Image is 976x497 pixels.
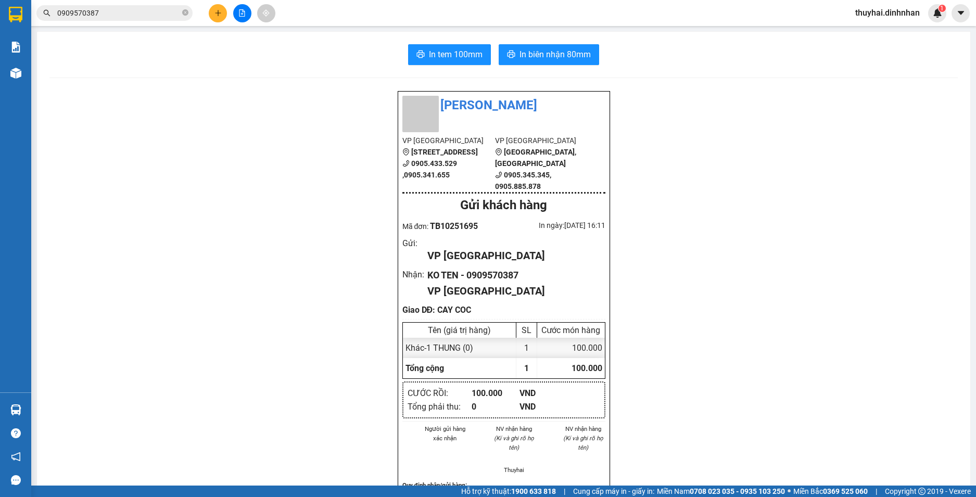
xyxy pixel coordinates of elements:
div: VND [519,400,568,413]
i: (Kí và ghi rõ họ tên) [563,435,603,451]
span: Miền Nam [657,486,785,497]
li: Thuyhai [492,465,536,475]
span: ⚪️ [788,489,791,493]
span: Khác - 1 THUNG (0) [405,343,473,353]
div: 100.000 [472,387,520,400]
span: close-circle [182,9,188,16]
div: SL [519,325,534,335]
button: printerIn biên nhận 80mm [499,44,599,65]
sup: 1 [939,5,946,12]
div: Cước món hàng [540,325,602,335]
span: plus [214,9,222,17]
div: Nhận : [402,268,428,281]
div: VP [GEOGRAPHIC_DATA] [427,248,597,264]
div: In ngày: [DATE] 16:11 [504,220,605,231]
span: search [43,9,50,17]
div: 1 [516,338,537,358]
span: 100.000 [572,363,602,373]
span: | [876,486,877,497]
span: caret-down [956,8,966,18]
button: plus [209,4,227,22]
li: [PERSON_NAME] [402,96,605,116]
div: KO TEN - 0909570387 [427,268,597,283]
span: thuyhai.dinhnhan [847,6,928,19]
button: printerIn tem 100mm [408,44,491,65]
span: Miền Bắc [793,486,868,497]
li: VP [GEOGRAPHIC_DATA] [5,44,72,79]
button: caret-down [952,4,970,22]
span: 1 [940,5,944,12]
div: 0 [472,400,520,413]
div: 100.000 [537,338,605,358]
button: aim [257,4,275,22]
span: printer [507,50,515,60]
div: CƯỚC RỒI : [408,387,472,400]
strong: 1900 633 818 [511,487,556,495]
div: Mã đơn: [402,220,504,233]
span: Hỗ trợ kỹ thuật: [461,486,556,497]
img: icon-new-feature [933,8,942,18]
span: environment [402,148,410,156]
div: Tổng phải thu : [408,400,472,413]
img: solution-icon [10,42,21,53]
div: VP [GEOGRAPHIC_DATA] [427,283,597,299]
span: In tem 100mm [429,48,483,61]
span: Cung cấp máy in - giấy in: [573,486,654,497]
i: (Kí và ghi rõ họ tên) [494,435,534,451]
span: environment [495,148,502,156]
span: 1 [524,363,529,373]
li: NV nhận hàng [492,424,536,434]
span: close-circle [182,8,188,18]
img: warehouse-icon [10,68,21,79]
input: Tìm tên, số ĐT hoặc mã đơn [57,7,180,19]
span: In biên nhận 80mm [519,48,591,61]
div: Gửi khách hàng [402,196,605,215]
div: Giao DĐ: CAY COC [402,303,605,316]
li: VP [GEOGRAPHIC_DATA] [495,135,588,146]
span: message [11,475,21,485]
span: TB10251695 [430,221,478,231]
strong: 0708 023 035 - 0935 103 250 [690,487,785,495]
li: VP [GEOGRAPHIC_DATA] [402,135,496,146]
img: logo-vxr [9,7,22,22]
div: Tên (giá trị hàng) [405,325,513,335]
button: file-add [233,4,251,22]
b: 0905.433.529 ,0905.341.655 [402,159,457,179]
span: copyright [918,488,926,495]
span: question-circle [11,428,21,438]
li: VP [GEOGRAPHIC_DATA] [72,44,138,79]
b: [STREET_ADDRESS] [411,148,478,156]
span: | [564,486,565,497]
span: printer [416,50,425,60]
span: aim [262,9,270,17]
span: file-add [238,9,246,17]
div: Gửi : [402,237,428,250]
b: 0905.345.345, 0905.885.878 [495,171,551,190]
li: Người gửi hàng xác nhận [423,424,467,443]
span: Tổng cộng [405,363,444,373]
li: [PERSON_NAME] [5,5,151,25]
img: warehouse-icon [10,404,21,415]
span: phone [495,171,502,179]
strong: 0369 525 060 [823,487,868,495]
span: phone [402,160,410,167]
div: VND [519,387,568,400]
li: NV nhận hàng [561,424,605,434]
span: notification [11,452,21,462]
b: [GEOGRAPHIC_DATA], [GEOGRAPHIC_DATA] [495,148,576,168]
div: Quy định nhận/gửi hàng : [402,480,605,490]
